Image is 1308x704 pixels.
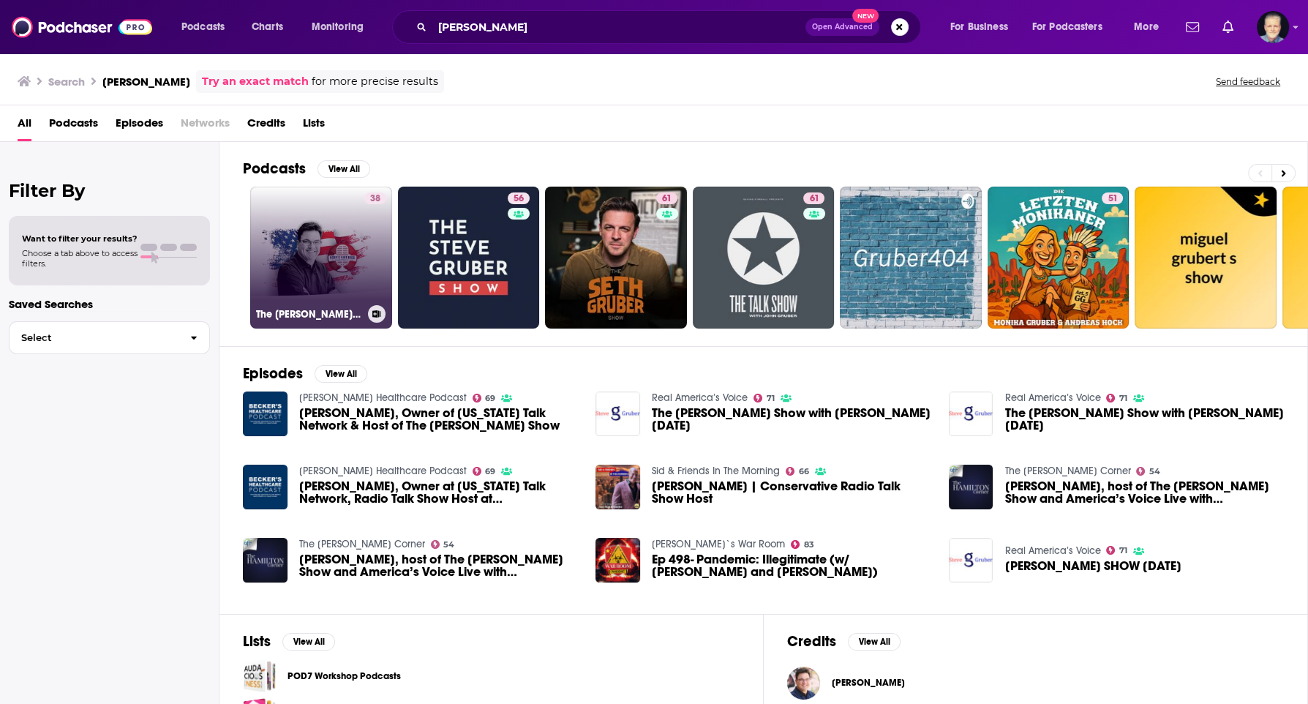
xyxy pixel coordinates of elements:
span: 61 [809,192,819,206]
button: open menu [171,15,244,39]
span: 69 [485,468,495,475]
button: View All [282,633,335,651]
a: Steve Gruber, Owner at Michigan Talk Network, Radio Talk Show Host at Steve Gruber Show, & Founde... [299,480,579,505]
a: PodcastsView All [243,160,370,178]
a: Real America’s Voice [1004,392,1100,404]
span: Charts [252,17,283,37]
a: Steve Gruber, Owner of Michigan Talk Network & Host of The Steve Gruber Show [299,407,579,432]
a: POD7 Workshop Podcasts [243,659,276,692]
a: Steve Gruber [832,677,905,689]
img: The Steve Gruber Show with Steve Gruber 03-12-2025 [595,392,640,436]
img: Steve Gruber, host of The Steve Gruber Show and America’s Voice Live with Steve Gruber, steps int... [243,538,287,583]
span: 54 [1149,468,1160,475]
button: open menu [301,15,383,39]
span: 54 [443,542,454,548]
a: 71 [1106,394,1127,402]
span: Episodes [116,111,163,141]
span: 51 [1108,192,1117,206]
button: Select [9,321,210,354]
span: The [PERSON_NAME] Show with [PERSON_NAME] [DATE] [652,407,931,432]
a: The Hamilton Corner [1004,465,1130,477]
span: 61 [662,192,672,206]
a: The Hamilton Corner [299,538,425,550]
span: Networks [181,111,230,141]
span: Podcasts [181,17,225,37]
a: Steve Gruber | Conservative Radio Talk Show Host [652,480,931,505]
a: 38The [PERSON_NAME] Show with [PERSON_NAME] [250,187,392,329]
img: Steve Gruber, Owner at Michigan Talk Network, Radio Talk Show Host at Steve Gruber Show, & Founde... [243,465,287,509]
span: 66 [799,468,809,475]
span: Ep 498- Pandemic: Illegitimate (w/ [PERSON_NAME] and [PERSON_NAME]) [652,553,931,578]
span: Monitoring [312,17,364,37]
a: 56 [508,192,530,204]
a: Steve Gruber, Owner of Michigan Talk Network & Host of The Steve Gruber Show [243,392,287,436]
a: 61 [656,192,677,204]
a: Ep 498- Pandemic: Illegitimate (w/ Steve Gruber and Kane) [652,553,931,578]
a: Real America’s Voice [652,392,748,404]
img: Podchaser - Follow, Share and Rate Podcasts [12,13,152,41]
button: Send feedback [1211,75,1285,88]
span: 71 [1119,395,1127,402]
a: 66 [786,467,809,476]
a: Becker’s Healthcare Podcast [299,465,467,477]
img: Steve Gruber, host of The Steve Gruber Show and America’s Voice Live with Steve Gruber, steps int... [949,465,993,509]
button: Show profile menu [1257,11,1289,43]
span: [PERSON_NAME], host of The [PERSON_NAME] Show and America’s Voice Live with [PERSON_NAME], steps ... [299,553,579,578]
span: 71 [767,395,775,402]
a: Becker’s Healthcare Podcast [299,392,467,404]
h3: Search [48,75,85,89]
span: [PERSON_NAME], Owner of [US_STATE] Talk Network & Host of The [PERSON_NAME] Show [299,407,579,432]
a: 38 [364,192,386,204]
div: Search podcasts, credits, & more... [406,10,935,44]
button: open menu [940,15,1026,39]
span: More [1134,17,1159,37]
a: 61 [803,192,824,204]
button: open menu [1023,15,1124,39]
img: STEVE GRUBER SHOW 01-16-25 [949,538,993,583]
a: ListsView All [243,632,335,651]
a: Steve Gruber | Conservative Radio Talk Show Host [595,465,640,509]
img: The Steve Gruber Show with Steve Gruber 03-28-2025 [949,392,993,436]
span: All [18,111,31,141]
span: Select [10,333,178,342]
a: 54 [1136,467,1160,476]
button: View All [848,633,901,651]
a: Try an exact match [202,73,309,90]
span: New [852,9,879,23]
p: Saved Searches [9,297,210,311]
button: Open AdvancedNew [805,18,879,36]
span: For Podcasters [1032,17,1102,37]
span: The [PERSON_NAME] Show with [PERSON_NAME] [DATE] [1004,407,1284,432]
span: [PERSON_NAME] | Conservative Radio Talk Show Host [652,480,931,505]
a: Show notifications dropdown [1180,15,1205,40]
img: User Profile [1257,11,1289,43]
a: 51 [988,187,1130,329]
span: Logged in as JonesLiterary [1257,11,1289,43]
a: The Steve Gruber Show with Steve Gruber 03-12-2025 [652,407,931,432]
a: Real America’s Voice [1004,544,1100,557]
a: The Steve Gruber Show with Steve Gruber 03-28-2025 [1004,407,1284,432]
a: 71 [1106,546,1127,555]
a: 56 [398,187,540,329]
a: Charts [242,15,292,39]
a: Podcasts [49,111,98,141]
a: 61 [693,187,835,329]
img: Ep 498- Pandemic: Illegitimate (w/ Steve Gruber and Kane) [595,538,640,583]
input: Search podcasts, credits, & more... [432,15,805,39]
h2: Lists [243,632,271,651]
a: Credits [247,111,285,141]
a: POD7 Workshop Podcasts [287,668,401,684]
a: Bannon`s War Room [652,538,785,550]
a: 54 [431,540,455,549]
span: [PERSON_NAME] [832,677,905,689]
span: Want to filter your results? [22,233,138,244]
img: Steve Gruber [787,667,820,700]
